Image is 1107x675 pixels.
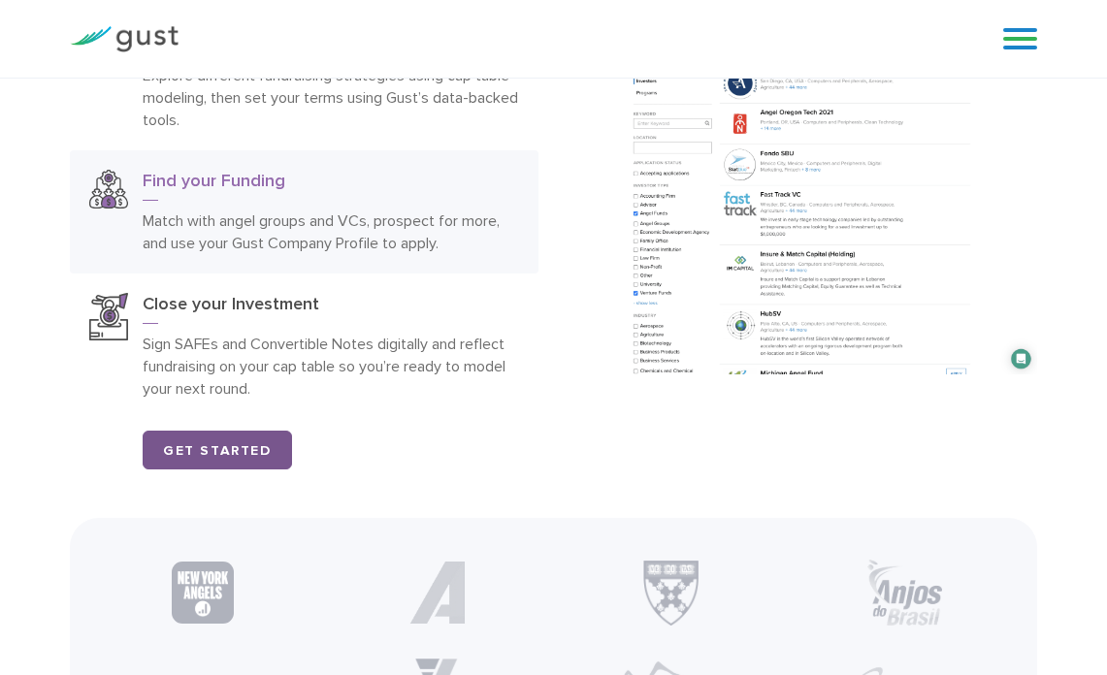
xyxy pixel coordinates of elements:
[143,431,292,469] a: Get Started
[172,562,234,624] img: New York Angels
[89,170,128,209] img: Find Your Funding
[143,170,519,201] h3: Find your Funding
[636,560,704,626] img: Harvard Business School
[568,14,1036,373] img: Find Your Funding
[406,562,468,624] img: Partner
[143,209,519,254] p: Match with angel groups and VCs, prospect for more, and use your Gust Company Profile to apply.
[143,333,519,400] p: Sign SAFEs and Convertible Notes digitally and reflect fundraising on your cap table so you’re re...
[89,293,128,339] img: Close Your Investment
[70,26,179,52] img: Gust Logo
[143,64,519,131] p: Explore different fundraising strategies using cap table modeling, then set your terms using Gust...
[143,293,519,324] h3: Close your Investment
[70,273,538,419] a: Close Your InvestmentClose your InvestmentSign SAFEs and Convertible Notes digitally and reflect ...
[865,560,943,626] img: Anjos Brasil
[70,150,538,273] a: Find Your FundingFind your FundingMatch with angel groups and VCs, prospect for more, and use you...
